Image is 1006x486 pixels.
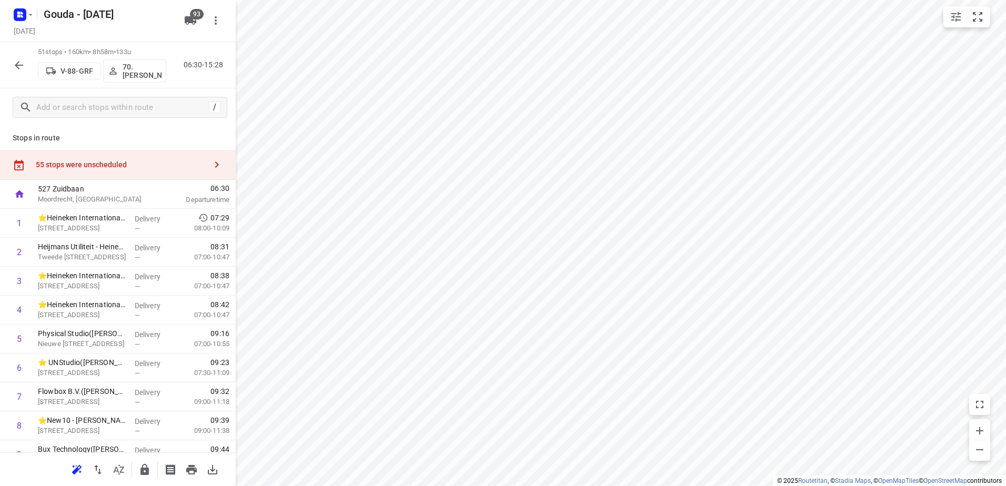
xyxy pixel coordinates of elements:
span: 08:38 [210,270,229,281]
p: Stadhouderskade 78, Amsterdam [38,281,126,291]
div: 9 [17,450,22,460]
button: V-88-GRF [38,63,101,79]
span: 09:16 [210,328,229,339]
a: OpenStreetMap [923,477,967,484]
p: Delivery [135,358,174,369]
div: 55 stops were unscheduled [36,160,206,169]
div: 1 [17,218,22,228]
p: Delivery [135,329,174,340]
p: 51 stops • 160km • 8h58m [38,47,166,57]
span: 133u [116,48,131,56]
p: Delivery [135,271,174,282]
span: 06:30 [160,183,229,194]
p: Stadhouderskade 84, Amsterdam [38,310,126,320]
div: 4 [17,305,22,315]
span: — [135,427,140,435]
button: Lock route [134,459,155,480]
svg: Early [198,212,208,223]
p: Delivery [135,445,174,455]
p: [STREET_ADDRESS] [38,223,126,234]
li: © 2025 , © , © © contributors [777,477,1002,484]
p: ⭐Heineken International - Hex(Jose Rodriguez) [38,270,126,281]
a: OpenMapTiles [878,477,919,484]
p: 09:00-11:18 [177,397,229,407]
h5: Gouda - [DATE] [39,6,176,23]
span: Reoptimize route [66,464,87,474]
span: 07:29 [210,212,229,223]
h5: Project date [9,25,39,37]
span: • [114,48,116,56]
input: Add or search stops within route [36,99,209,116]
p: Delivery [135,242,174,253]
p: Tweede Weteringplantsoen 21, Amsterdam [38,252,126,262]
span: 93 [190,9,204,19]
span: — [135,340,140,348]
p: V-88-GRF [61,67,93,75]
button: 93 [180,10,201,31]
p: 527 Zuidbaan [38,184,147,194]
div: 2 [17,247,22,257]
p: Departure time [160,195,229,205]
span: 09:23 [210,357,229,368]
p: Flowbox B.V.(Roel Hoedemakers) [38,386,126,397]
div: 5 [17,334,22,344]
p: Delivery [135,214,174,224]
span: 09:44 [210,444,229,454]
p: Sarphatistraat 8, Amsterdam [38,397,126,407]
p: 07:00-10:47 [177,252,229,262]
div: 7 [17,392,22,402]
p: Stadhouderskade 113, Amsterdam [38,368,126,378]
p: Delivery [135,300,174,311]
p: ⭐Heineken International - Amsterdam Stad 4(Jose Rodriguez) [38,299,126,310]
span: Print route [181,464,202,474]
p: 06:30-15:28 [184,59,227,70]
span: — [135,369,140,377]
span: Reverse route [87,464,108,474]
span: Download route [202,464,223,474]
p: Moordrecht, [GEOGRAPHIC_DATA] [38,194,147,205]
p: Heijmans Utiliteit - Heineken Awet(Hakan Koc) [38,241,126,252]
p: 07:00-10:47 [177,310,229,320]
span: Sort by time window [108,464,129,474]
p: Delivery [135,416,174,427]
span: 08:31 [210,241,229,252]
p: 07:00-10:55 [177,339,229,349]
button: Map settings [945,6,967,27]
p: 07:30-11:09 [177,368,229,378]
p: 08:00-10:09 [177,223,229,234]
p: ⭐New10 - ABN AMRO(Joelle Patrick) [38,415,126,426]
div: 6 [17,363,22,373]
span: — [135,282,140,290]
p: Nieuwe Looiersstraat 33III, Amsterdam [38,339,126,349]
div: 3 [17,276,22,286]
div: / [209,102,220,113]
p: Sarphatistraat 1, Amsterdam [38,426,126,436]
a: Routetitan [798,477,828,484]
p: Stops in route [13,133,223,144]
button: More [205,10,226,31]
span: 09:39 [210,415,229,426]
p: 70. [PERSON_NAME] [123,63,162,79]
p: 09:00-11:38 [177,426,229,436]
p: 07:00-10:47 [177,281,229,291]
p: ⭐Heineken International - Amsterdam Stad 2([PERSON_NAME]) [38,212,126,223]
p: Delivery [135,387,174,398]
p: Physical Studio(William Verheem) [38,328,126,339]
div: small contained button group [943,6,990,27]
span: — [135,398,140,406]
span: — [135,225,140,232]
span: 08:42 [210,299,229,310]
div: 8 [17,421,22,431]
span: 09:32 [210,386,229,397]
span: — [135,311,140,319]
button: 70. [PERSON_NAME] [103,59,166,83]
span: Print shipping labels [160,464,181,474]
p: Bux Technology(Margy Kitchiner) [38,444,126,454]
a: Stadia Maps [835,477,871,484]
p: ⭐ UNStudio(Natasja van Leeuwen) [38,357,126,368]
span: — [135,254,140,261]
